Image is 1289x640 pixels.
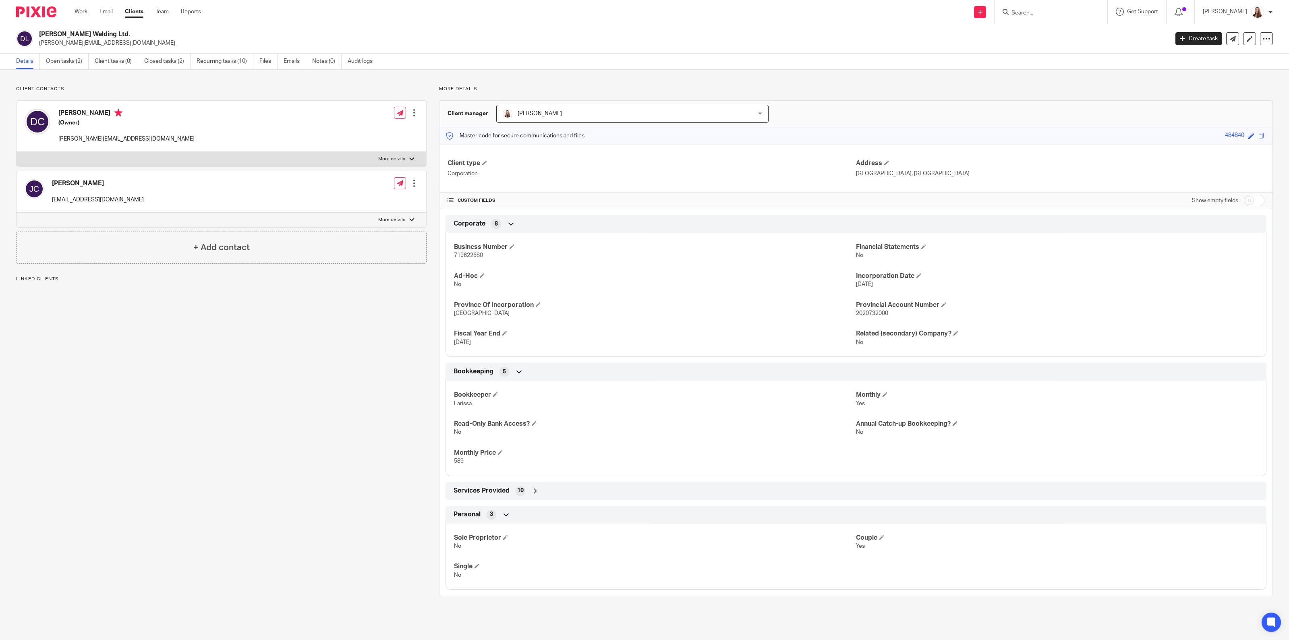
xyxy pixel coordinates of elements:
[25,179,44,199] img: svg%3E
[454,420,856,428] h4: Read-Only Bank Access?
[856,243,1258,251] h4: Financial Statements
[125,8,143,16] a: Clients
[454,253,483,258] span: 719622680
[454,272,856,280] h4: Ad-Hoc
[454,562,856,571] h4: Single
[25,109,50,135] img: svg%3E
[856,543,865,549] span: Yes
[446,132,584,140] p: Master code for secure communications and files
[1192,197,1238,205] label: Show empty fields
[503,109,512,118] img: Larissa-headshot-cropped.jpg
[1175,32,1222,45] a: Create task
[454,534,856,542] h4: Sole Proprietor
[856,253,863,258] span: No
[448,170,856,178] p: Corporation
[454,243,856,251] h4: Business Number
[348,54,379,69] a: Audit logs
[52,196,144,204] p: [EMAIL_ADDRESS][DOMAIN_NAME]
[1225,131,1244,141] div: 484840
[454,401,472,406] span: Larissa
[856,534,1258,542] h4: Couple
[1011,10,1083,17] input: Search
[439,86,1273,92] p: More details
[454,487,510,495] span: Services Provided
[181,8,201,16] a: Reports
[58,109,195,119] h4: [PERSON_NAME]
[856,282,873,287] span: [DATE]
[259,54,278,69] a: Files
[454,311,510,316] span: [GEOGRAPHIC_DATA]
[454,391,856,399] h4: Bookkeeper
[856,159,1264,168] h4: Address
[518,111,562,116] span: [PERSON_NAME]
[454,572,461,578] span: No
[856,311,888,316] span: 2020732000
[495,220,498,228] span: 8
[155,8,169,16] a: Team
[454,449,856,457] h4: Monthly Price
[284,54,306,69] a: Emails
[378,217,405,223] p: More details
[454,301,856,309] h4: Province Of Incorporation
[1203,8,1247,16] p: [PERSON_NAME]
[1127,9,1158,14] span: Get Support
[454,458,464,464] span: 589
[448,110,488,118] h3: Client manager
[378,156,405,162] p: More details
[454,282,461,287] span: No
[856,329,1258,338] h4: Related (secondary) Company?
[39,30,939,39] h2: [PERSON_NAME] Welding Ltd.
[52,179,144,188] h4: [PERSON_NAME]
[856,401,865,406] span: Yes
[197,54,253,69] a: Recurring tasks (10)
[856,170,1264,178] p: [GEOGRAPHIC_DATA], [GEOGRAPHIC_DATA]
[16,30,33,47] img: svg%3E
[856,301,1258,309] h4: Provincial Account Number
[16,6,56,17] img: Pixie
[454,329,856,338] h4: Fiscal Year End
[454,340,471,345] span: [DATE]
[1251,6,1264,19] img: Larissa-headshot-cropped.jpg
[193,241,250,254] h4: + Add contact
[58,135,195,143] p: [PERSON_NAME][EMAIL_ADDRESS][DOMAIN_NAME]
[856,429,863,435] span: No
[99,8,113,16] a: Email
[517,487,524,495] span: 10
[454,510,481,519] span: Personal
[454,367,493,376] span: Bookkeeping
[46,54,89,69] a: Open tasks (2)
[503,368,506,376] span: 5
[312,54,342,69] a: Notes (0)
[856,391,1258,399] h4: Monthly
[856,340,863,345] span: No
[16,86,427,92] p: Client contacts
[454,543,461,549] span: No
[856,420,1258,428] h4: Annual Catch-up Bookkeeping?
[454,220,485,228] span: Corporate
[39,39,1163,47] p: [PERSON_NAME][EMAIL_ADDRESS][DOMAIN_NAME]
[114,109,122,117] i: Primary
[448,159,856,168] h4: Client type
[16,54,40,69] a: Details
[58,119,195,127] h5: (Owner)
[75,8,87,16] a: Work
[16,276,427,282] p: Linked clients
[95,54,138,69] a: Client tasks (0)
[856,272,1258,280] h4: Incorporation Date
[490,510,493,518] span: 3
[144,54,191,69] a: Closed tasks (2)
[454,429,461,435] span: No
[448,197,856,204] h4: CUSTOM FIELDS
